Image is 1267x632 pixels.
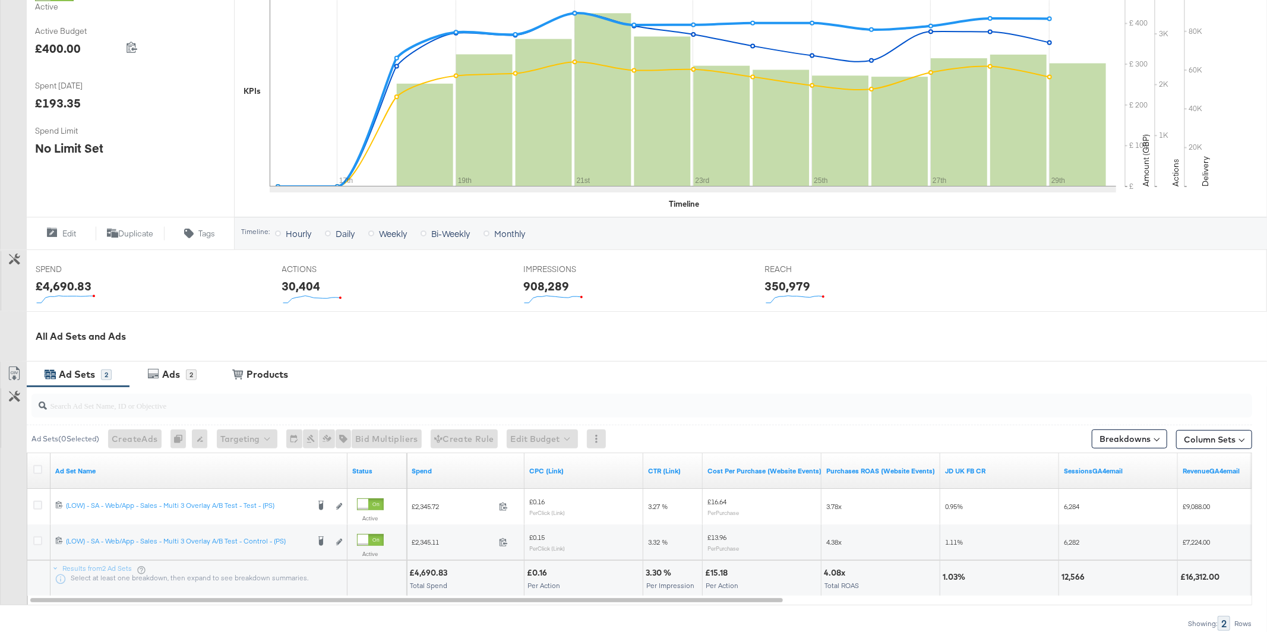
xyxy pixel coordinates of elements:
div: Rows [1234,620,1252,628]
button: Column Sets [1176,430,1252,449]
div: 30,404 [282,277,321,295]
a: Sessions - The total number of sessions [1064,466,1173,476]
button: Breakdowns [1092,429,1167,448]
a: (LOW) - SA - Web/App - Sales - Multi 3 Overlay A/B Test - Control - (PS) [66,536,308,549]
div: 0 [170,429,192,448]
div: (LOW) - SA - Web/App - Sales - Multi 3 Overlay A/B Test - Test - (PS) [66,501,308,510]
a: Shows the current state of your Ad Set. [352,466,402,476]
span: 3.78x [826,502,842,511]
span: Spend Limit [35,125,124,137]
label: Active [357,514,384,522]
div: KPIs [244,86,261,97]
span: 6,282 [1064,538,1079,546]
span: Duplicate [118,228,153,239]
span: Per Impression [646,581,694,590]
a: The number of clicks received on a link in your ad divided by the number of impressions. [648,466,698,476]
span: Weekly [379,227,407,239]
text: Actions [1170,159,1181,187]
span: £0.16 [529,497,545,506]
div: 3.30 % [646,567,675,579]
div: £0.16 [527,567,551,579]
span: REACH [765,264,854,275]
div: £400.00 [35,40,81,57]
div: Timeline: [241,227,270,236]
sub: Per Purchase [707,509,739,516]
div: 12,566 [1061,571,1088,583]
button: Duplicate [96,226,165,241]
span: 3.27 % [648,502,668,511]
span: Daily [336,227,355,239]
a: Conversion Rate FB [945,466,1054,476]
div: 4.08x [824,567,849,579]
div: 2 [101,369,112,380]
sub: Per Purchase [707,545,739,552]
div: £15.18 [705,567,731,579]
span: Total ROAS [824,581,859,590]
button: Tags [165,226,234,241]
div: Showing: [1187,620,1218,628]
span: £7,224.00 [1183,538,1210,546]
span: Bi-Weekly [431,227,470,239]
span: Active Budget [35,26,124,37]
span: Per Action [706,581,738,590]
span: Monthly [494,227,525,239]
a: The average cost for each link click you've received from your ad. [529,466,639,476]
span: £16.64 [707,497,726,506]
span: Per Action [527,581,560,590]
span: Total Spend [410,581,447,590]
div: Products [247,368,288,381]
span: £9,088.00 [1183,502,1210,511]
span: 0.95% [945,502,963,511]
span: Edit [62,228,76,239]
div: All Ad Sets and Ads [36,330,1267,343]
span: £0.15 [529,533,545,542]
span: SPEND [36,264,125,275]
div: Ad Sets [59,368,95,381]
div: 1.03% [943,571,969,583]
div: No Limit Set [35,140,103,157]
div: 908,289 [523,277,569,295]
span: £2,345.72 [412,502,494,511]
span: Tags [198,228,215,239]
div: 2 [186,369,197,380]
div: 350,979 [765,277,811,295]
a: The average cost for each purchase tracked by your Custom Audience pixel on your website after pe... [707,466,822,476]
div: (LOW) - SA - Web/App - Sales - Multi 3 Overlay A/B Test - Control - (PS) [66,536,308,546]
div: £4,690.83 [409,567,451,579]
div: £193.35 [35,94,81,112]
a: The total value of the purchase actions divided by spend tracked by your Custom Audience pixel on... [826,466,936,476]
span: Hourly [286,227,311,239]
span: £2,345.11 [412,538,494,546]
span: IMPRESSIONS [523,264,612,275]
div: £16,312.00 [1180,571,1223,583]
span: 3.32 % [648,538,668,546]
div: 2 [1218,616,1230,631]
sub: Per Click (Link) [529,545,565,552]
text: Amount (GBP) [1140,134,1151,187]
a: The total amount spent to date. [412,466,520,476]
a: (LOW) - SA - Web/App - Sales - Multi 3 Overlay A/B Test - Test - (PS) [66,501,308,513]
div: Timeline [669,198,699,210]
span: ACTIONS [282,264,371,275]
label: Active [35,1,74,12]
text: Delivery [1200,156,1211,187]
span: 4.38x [826,538,842,546]
sub: Per Click (Link) [529,509,565,516]
label: Active [357,550,384,558]
input: Search Ad Set Name, ID or Objective [47,389,1139,412]
span: 1.11% [945,538,963,546]
span: 6,284 [1064,502,1079,511]
button: Edit [26,226,96,241]
div: Ads [162,368,180,381]
div: £4,690.83 [36,277,91,295]
span: £13.96 [707,533,726,542]
a: Your Ad Set name. [55,466,343,476]
span: Spent [DATE] [35,80,124,91]
div: Ad Sets ( 0 Selected) [31,434,99,444]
